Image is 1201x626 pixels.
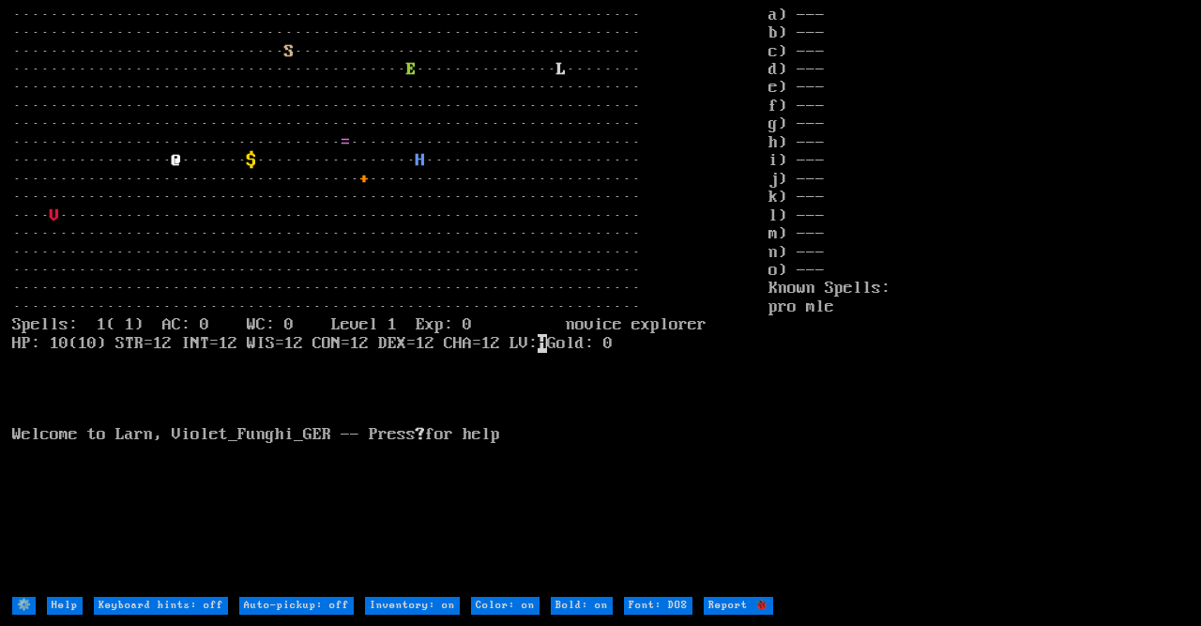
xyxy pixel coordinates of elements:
[768,7,1189,595] stats: a) --- b) --- c) --- d) --- e) --- f) --- g) --- h) --- i) --- j) --- k) --- l) --- m) --- n) ---...
[359,170,369,189] font: +
[50,206,59,225] font: V
[551,597,613,615] input: Bold: on
[94,597,228,615] input: Keyboard hints: off
[365,597,460,615] input: Inventory: on
[239,597,354,615] input: Auto-pickup: off
[416,151,425,170] font: H
[47,597,83,615] input: Help
[172,151,181,170] font: @
[12,7,768,595] larn: ··································································· ·····························...
[284,42,294,61] font: S
[556,60,566,79] font: L
[12,597,36,615] input: ⚙️
[471,597,540,615] input: Color: on
[624,597,692,615] input: Font: DOS
[538,334,547,353] mark: H
[341,133,350,152] font: =
[416,425,425,444] b: ?
[704,597,773,615] input: Report 🐞
[247,151,256,170] font: $
[406,60,416,79] font: E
